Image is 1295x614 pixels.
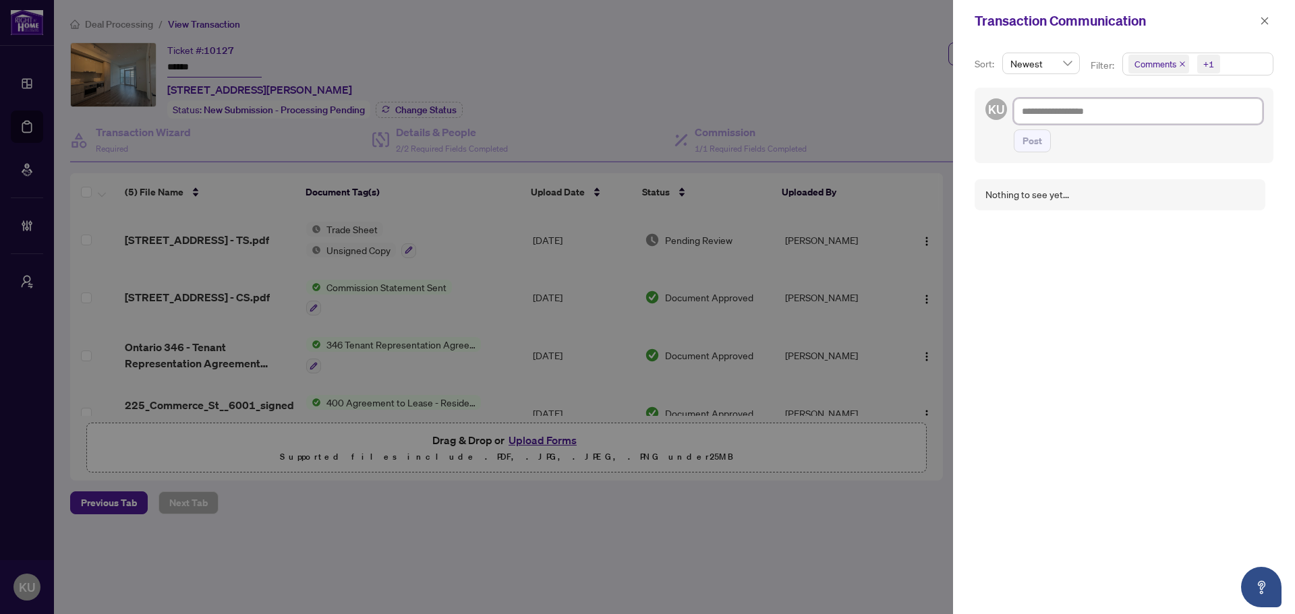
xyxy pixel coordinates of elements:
[1128,55,1189,73] span: Comments
[1203,57,1214,71] div: +1
[1134,57,1176,71] span: Comments
[975,11,1256,31] div: Transaction Communication
[1179,61,1186,67] span: close
[988,100,1004,119] span: KU
[1010,53,1072,73] span: Newest
[1014,129,1051,152] button: Post
[1241,567,1282,607] button: Open asap
[1260,16,1269,26] span: close
[985,187,1069,202] div: Nothing to see yet...
[1091,58,1116,73] p: Filter:
[975,57,997,71] p: Sort:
